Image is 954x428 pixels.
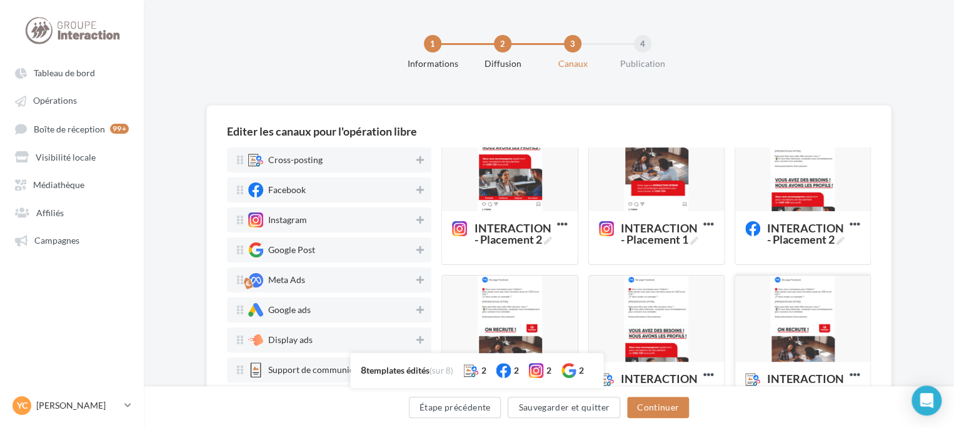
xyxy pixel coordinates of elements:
[599,222,703,236] span: INTERACTION - Placement 1
[481,364,486,377] div: 2
[268,276,305,284] div: Meta Ads
[452,222,556,236] span: INTERACTION - Placement 2
[36,207,64,217] span: Affiliés
[767,373,845,396] span: INTERACTION - Placement 1
[34,123,105,134] span: Boîte de réception
[36,399,119,412] p: [PERSON_NAME]
[10,394,134,417] a: YC [PERSON_NAME]
[514,364,519,377] div: 2
[393,57,473,70] div: Informations
[268,336,313,344] div: Display ads
[17,399,28,412] span: YC
[621,222,698,245] span: INTERACTION - Placement 1
[366,365,429,376] span: templates édités
[268,186,306,194] div: Facebook
[8,117,136,140] a: Boîte de réception 99+
[603,57,683,70] div: Publication
[8,172,136,195] a: Médiathèque
[34,235,79,246] span: Campagnes
[268,156,323,164] div: Cross-posting
[8,228,136,251] a: Campagnes
[494,35,511,52] div: 2
[474,222,551,245] span: INTERACTION - Placement 2
[34,67,95,78] span: Tableau de bord
[546,364,551,377] div: 2
[33,96,77,106] span: Opérations
[599,373,703,387] span: INTERACTION - Placement 2
[268,216,307,224] div: Instagram
[627,397,689,418] button: Continuer
[564,35,581,52] div: 3
[268,366,374,374] div: Support de communication
[767,222,845,245] span: INTERACTION - Placement 2
[409,397,501,418] button: Étape précédente
[621,373,698,396] span: INTERACTION - Placement 2
[8,201,136,223] a: Affiliés
[360,364,366,376] span: 8
[508,397,620,418] button: Sauvegarder et quitter
[268,246,315,254] div: Google Post
[227,126,417,137] div: Editer les canaux pour l'opération libre
[33,179,84,190] span: Médiathèque
[634,35,651,52] div: 4
[745,373,850,387] span: INTERACTION - Placement 1
[268,306,311,314] div: Google ads
[579,364,584,377] div: 2
[911,386,941,416] div: Open Intercom Messenger
[8,145,136,167] a: Visibilité locale
[533,57,613,70] div: Canaux
[8,89,136,111] a: Opérations
[8,61,136,84] a: Tableau de bord
[463,57,543,70] div: Diffusion
[110,124,129,134] div: 99+
[745,222,850,236] span: INTERACTION - Placement 2
[429,366,453,376] span: (sur 8)
[36,151,96,162] span: Visibilité locale
[424,35,441,52] div: 1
